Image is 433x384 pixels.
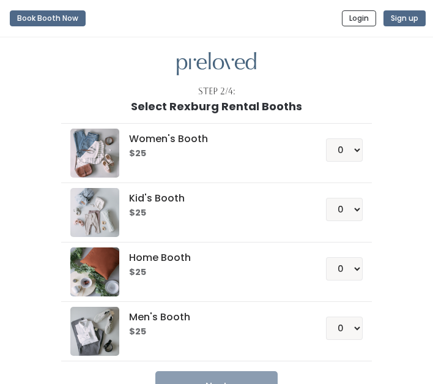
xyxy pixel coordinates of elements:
button: Book Booth Now [10,10,86,26]
img: preloved logo [70,247,119,296]
h6: $25 [129,268,297,277]
h5: Kid's Booth [129,193,297,204]
button: Sign up [383,10,426,26]
img: preloved logo [70,129,119,178]
img: preloved logo [177,52,256,76]
h5: Men's Booth [129,312,297,323]
img: preloved logo [70,188,119,237]
img: preloved logo [70,307,119,356]
h6: $25 [129,327,297,337]
h5: Home Booth [129,252,297,263]
div: Step 2/4: [198,85,235,98]
h5: Women's Booth [129,134,297,145]
h6: $25 [129,149,297,159]
a: Book Booth Now [10,5,86,32]
button: Login [342,10,376,26]
h1: Select Rexburg Rental Booths [131,100,302,113]
h6: $25 [129,208,297,218]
